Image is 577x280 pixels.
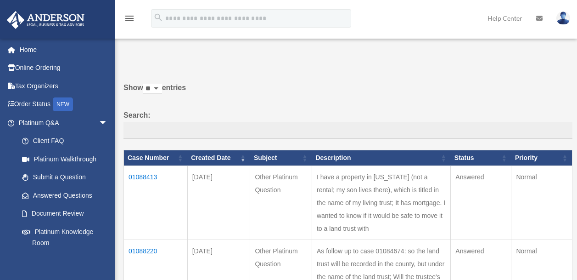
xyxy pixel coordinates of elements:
[124,150,188,166] th: Case Number: activate to sort column ascending
[153,12,163,23] i: search
[124,166,188,240] td: 01088413
[143,84,162,94] select: Showentries
[250,166,312,240] td: Other Platinum Question
[6,95,122,114] a: Order StatusNEW
[13,186,112,205] a: Answered Questions
[99,114,117,132] span: arrow_drop_down
[13,150,117,168] a: Platinum Walkthrough
[6,40,122,59] a: Home
[511,150,572,166] th: Priority: activate to sort column ascending
[312,166,450,240] td: I have a property in [US_STATE] (not a rental; my son lives there), which is titled in the name o...
[451,166,511,240] td: Answered
[4,11,87,29] img: Anderson Advisors Platinum Portal
[124,13,135,24] i: menu
[312,150,450,166] th: Description: activate to sort column ascending
[6,114,117,132] a: Platinum Q&Aarrow_drop_down
[511,166,572,240] td: Normal
[250,150,312,166] th: Subject: activate to sort column ascending
[556,11,570,25] img: User Pic
[187,150,250,166] th: Created Date: activate to sort column ascending
[451,150,511,166] th: Status: activate to sort column ascending
[13,205,117,223] a: Document Review
[6,59,122,77] a: Online Ordering
[123,109,572,139] label: Search:
[123,81,572,103] label: Show entries
[53,97,73,111] div: NEW
[13,223,117,252] a: Platinum Knowledge Room
[13,168,117,187] a: Submit a Question
[6,77,122,95] a: Tax Organizers
[13,132,117,150] a: Client FAQ
[187,166,250,240] td: [DATE]
[123,122,572,139] input: Search:
[124,16,135,24] a: menu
